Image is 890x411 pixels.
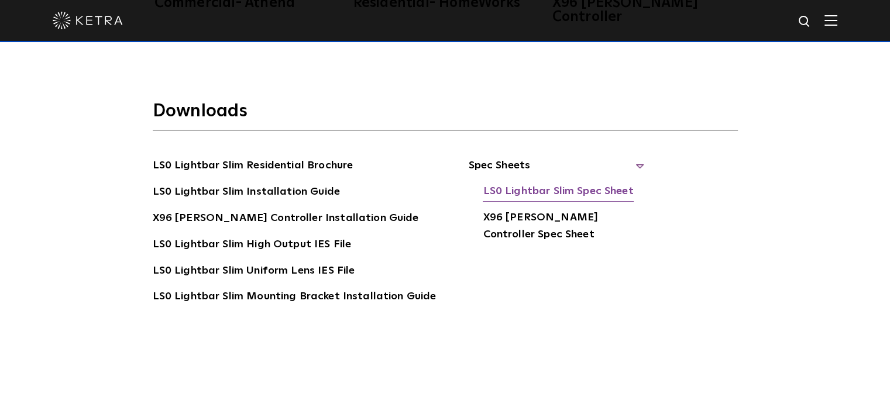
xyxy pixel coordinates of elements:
[153,236,352,255] a: LS0 Lightbar Slim High Output IES File
[824,15,837,26] img: Hamburger%20Nav.svg
[153,157,353,176] a: LS0 Lightbar Slim Residential Brochure
[483,183,633,202] a: LS0 Lightbar Slim Spec Sheet
[153,184,340,202] a: LS0 Lightbar Slim Installation Guide
[53,12,123,29] img: ketra-logo-2019-white
[153,263,355,281] a: LS0 Lightbar Slim Uniform Lens IES File
[483,209,644,245] a: X96 [PERSON_NAME] Controller Spec Sheet
[468,157,644,183] span: Spec Sheets
[798,15,812,29] img: search icon
[153,288,437,307] a: LS0 Lightbar Slim Mounting Bracket Installation Guide
[153,100,738,130] h3: Downloads
[153,210,419,229] a: X96 [PERSON_NAME] Controller Installation Guide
